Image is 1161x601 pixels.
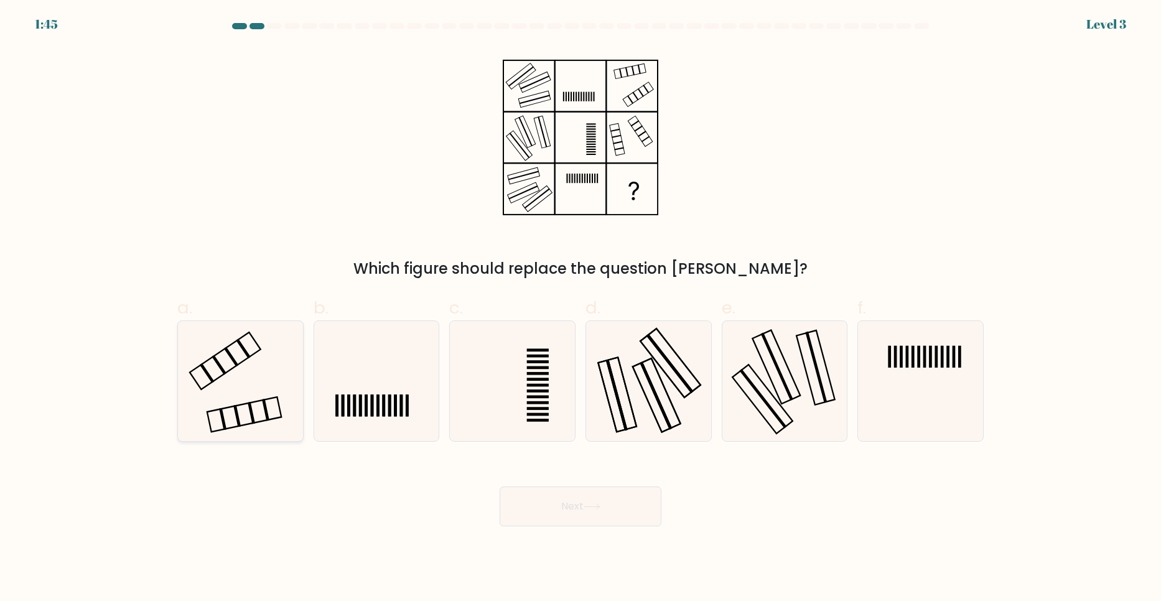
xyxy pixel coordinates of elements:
[585,296,600,320] span: d.
[177,296,192,320] span: a.
[722,296,735,320] span: e.
[449,296,463,320] span: c.
[500,487,661,526] button: Next
[857,296,866,320] span: f.
[1086,15,1126,34] div: Level 3
[35,15,58,34] div: 1:45
[185,258,976,280] div: Which figure should replace the question [PERSON_NAME]?
[314,296,329,320] span: b.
